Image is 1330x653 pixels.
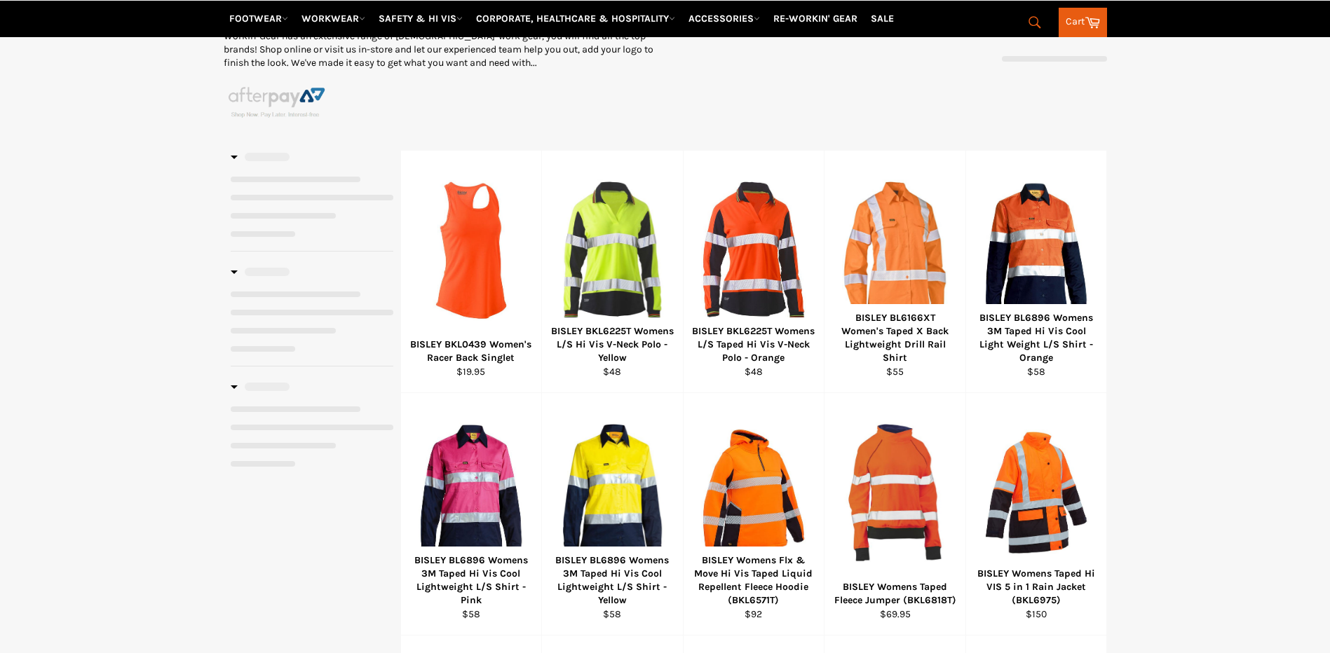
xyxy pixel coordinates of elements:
a: Cart [1059,8,1107,37]
div: $48 [551,365,674,378]
a: BISLEY BL6896 Womens 3M Taped Hi Vis Cool Lightweight L/S Shirt - Yellow - Workin' Gear BISLEY BL... [541,393,683,635]
div: $58 [551,607,674,621]
a: BISLEY BKL6225T Womens L/S Taped Hi Vis V-Neck Polo - Orange - Workin' Gear BISLEY BKL6225T Women... [683,151,825,393]
a: WORKWEAR [296,6,371,31]
img: BISLEY Womens Taped Hi VIS 5 in 1 Rain Jacket (BKL6975) - Workin' Gear [984,422,1090,563]
a: BISLEY BKL0439 Women's Racer Back Singlet - Workin Gear BISLEY BKL0439 Women's Racer Back Singlet... [400,151,542,393]
a: BISLEY BKL6818T Womens Taped Fleece Jumper - Workin Gear BISLEY Womens Taped Fleece Jumper (BKL68... [824,393,965,635]
a: BISLEY BL6896 Womens 3M Taped Hi Vis Cool Light Weight L/S Shirt - Orange - Workin' Gear BISLEY B... [965,151,1107,393]
img: BISLEY BL6166XT Women's Taped X Back Lightweight Drill Rail Shirt - Workin Gear [842,180,948,321]
a: BISLEY Womens Flx & Move Hi Vis Taped Liquid Repellent Fleece Hoodie (BKL6571T) - Workin' Gear BI... [683,393,825,635]
div: BISLEY BKL6225T Womens L/S Hi Vis V-Neck Polo - Yellow [551,324,674,365]
div: BISLEY BKL0439 Women's Racer Back Singlet [409,338,533,365]
p: Workin' Gear has an extensive range of [DEMOGRAPHIC_DATA]' work gear, you will find all the top b... [224,29,665,70]
div: $58 [409,607,533,621]
div: $55 [834,365,957,378]
div: $150 [975,607,1098,621]
a: BISLEY BL6166XT Women's Taped X Back Lightweight Drill Rail Shirt - Workin Gear BISLEY BL6166XT W... [824,151,965,393]
a: ACCESSORIES [683,6,766,31]
div: $48 [692,365,815,378]
div: BISLEY Womens Flx & Move Hi Vis Taped Liquid Repellent Fleece Hoodie (BKL6571T) [692,554,815,607]
div: BISLEY BL6166XT Women's Taped X Back Lightweight Drill Rail Shirt [834,311,957,365]
div: BISLEY Womens Taped Fleece Jumper (BKL6818T) [834,580,957,607]
a: SAFETY & HI VIS [373,6,468,31]
div: $69.95 [834,607,957,621]
div: BISLEY BL6896 Womens 3M Taped Hi Vis Cool Light Weight L/S Shirt - Orange [975,311,1098,365]
a: FOOTWEAR [224,6,294,31]
img: BISLEY BKL6818T Womens Taped Fleece Jumper - Workin Gear [842,422,948,563]
img: BISLEY BKL6225T Womens L/S Taped Hi Vis V-Neck Polo - Orange - Workin' Gear [701,180,807,321]
img: BISLEY BL6896 Womens 3M Taped Hi Vis Cool Lightweight L/S Shirt - Yellow - Workin' Gear [559,422,665,563]
a: CORPORATE, HEALTHCARE & HOSPITALITY [470,6,681,31]
a: RE-WORKIN' GEAR [768,6,863,31]
img: BISLEY Womens Flx & Move Hi Vis Taped Liquid Repellent Fleece Hoodie (BKL6571T) - Workin' Gear [701,422,807,563]
img: BISLEY BKL0439 Women's Racer Back Singlet - Workin Gear [419,180,524,321]
div: BISLEY Womens Taped Hi VIS 5 in 1 Rain Jacket (BKL6975) [975,567,1098,607]
div: BISLEY BL6896 Womens 3M Taped Hi Vis Cool Lightweight L/S Shirt - Pink [409,554,533,607]
img: BISLEY BL6896 Womens 3M Taped Hi Vis Cool Lightweight L/S Shirt - Pink - Workin' Gear [419,422,524,563]
a: BISLEY Womens Taped Hi VIS 5 in 1 Rain Jacket (BKL6975) - Workin' Gear BISLEY Womens Taped Hi VIS... [965,393,1107,635]
img: BISLEY BKL6225T Womens L/S Hi Vis V-Neck Polo - Yellow - Workin' Gear [559,180,665,321]
div: $58 [975,365,1098,378]
a: BISLEY BL6896 Womens 3M Taped Hi Vis Cool Lightweight L/S Shirt - Pink - Workin' Gear BISLEY BL68... [400,393,542,635]
div: $19.95 [409,365,533,378]
a: BISLEY BKL6225T Womens L/S Hi Vis V-Neck Polo - Yellow - Workin' Gear BISLEY BKL6225T Womens L/S ... [541,151,683,393]
div: BISLEY BKL6225T Womens L/S Taped Hi Vis V-Neck Polo - Orange [692,324,815,365]
div: BISLEY BL6896 Womens 3M Taped Hi Vis Cool Lightweight L/S Shirt - Yellow [551,554,674,607]
a: SALE [865,6,900,31]
img: BISLEY BL6896 Womens 3M Taped Hi Vis Cool Light Weight L/S Shirt - Orange - Workin' Gear [984,180,1090,321]
div: $92 [692,607,815,621]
